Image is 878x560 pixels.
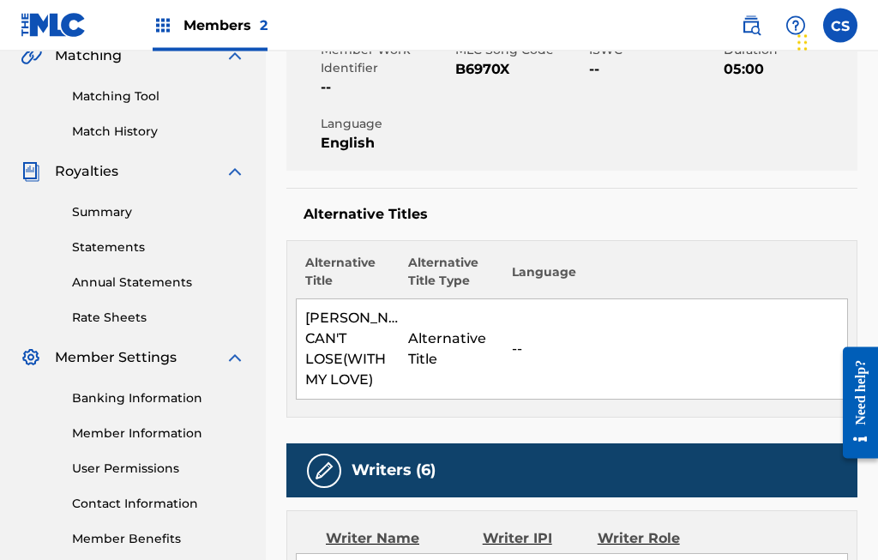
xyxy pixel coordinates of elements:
[304,207,840,224] h5: Alternative Titles
[72,310,245,328] a: Rate Sheets
[225,162,245,183] img: expand
[72,123,245,142] a: Match History
[72,425,245,443] a: Member Information
[741,15,761,36] img: search
[321,42,451,78] span: Member Work Identifier
[830,330,878,477] iframe: Resource Center
[72,390,245,408] a: Banking Information
[455,60,586,81] span: B6970X
[598,529,702,550] div: Writer Role
[72,274,245,292] a: Annual Statements
[72,204,245,222] a: Summary
[785,15,806,36] img: help
[72,531,245,549] a: Member Benefits
[589,60,719,81] span: --
[326,529,483,550] div: Writer Name
[225,46,245,67] img: expand
[225,348,245,369] img: expand
[153,15,173,36] img: Top Rightsholders
[400,255,503,300] th: Alternative Title Type
[21,46,42,67] img: Matching
[21,13,87,38] img: MLC Logo
[352,461,436,481] h5: Writers (6)
[72,239,245,257] a: Statements
[797,17,808,69] div: Drag
[734,9,768,43] a: Public Search
[297,300,400,400] td: [PERSON_NAME] CAN'T LOSE(WITH MY LOVE)
[72,461,245,479] a: User Permissions
[55,348,177,369] span: Member Settings
[779,9,813,43] div: Help
[503,300,848,400] td: --
[724,60,854,81] span: 05:00
[72,88,245,106] a: Matching Tool
[321,134,451,154] span: English
[55,162,118,183] span: Royalties
[321,78,451,99] span: --
[483,529,598,550] div: Writer IPI
[314,461,334,482] img: Writers
[55,46,122,67] span: Matching
[321,116,451,134] span: Language
[503,255,848,300] th: Language
[183,15,268,35] span: Members
[72,496,245,514] a: Contact Information
[260,17,268,33] span: 2
[21,162,41,183] img: Royalties
[21,348,41,369] img: Member Settings
[297,255,400,300] th: Alternative Title
[400,300,503,400] td: Alternative Title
